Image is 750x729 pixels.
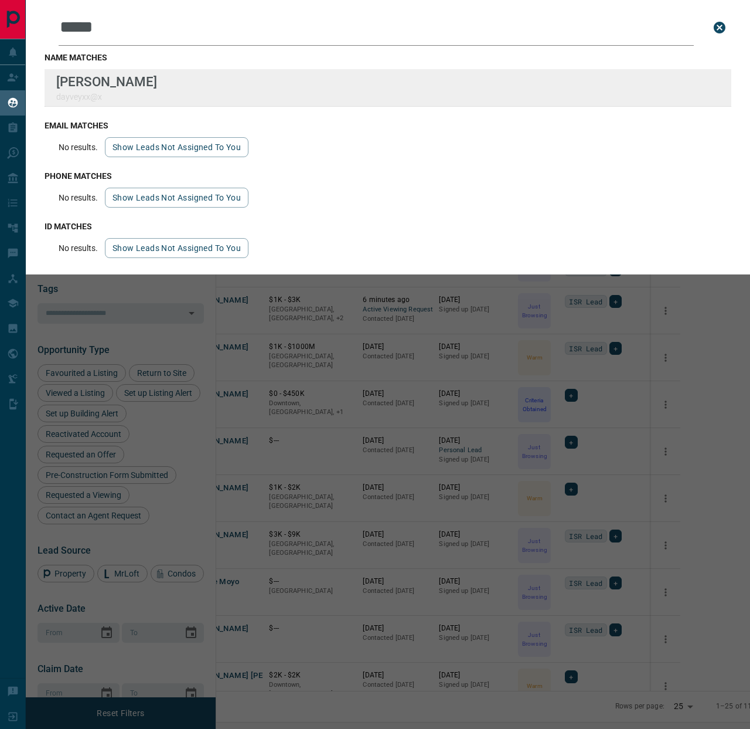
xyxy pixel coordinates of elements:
button: show leads not assigned to you [105,188,248,208]
button: show leads not assigned to you [105,238,248,258]
p: [PERSON_NAME] [56,74,157,89]
h3: id matches [45,222,731,231]
p: dayveyxx@x [56,92,157,101]
button: show leads not assigned to you [105,137,248,157]
h3: email matches [45,121,731,130]
h3: name matches [45,53,731,62]
button: close search bar [708,16,731,39]
p: No results. [59,243,98,253]
h3: phone matches [45,171,731,181]
p: No results. [59,193,98,202]
p: No results. [59,143,98,152]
